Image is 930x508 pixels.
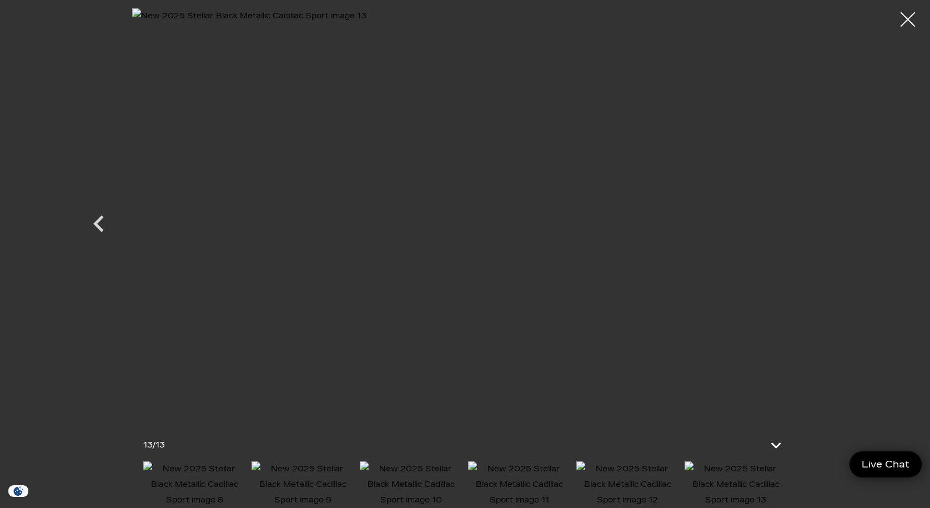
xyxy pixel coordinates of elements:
[856,458,915,471] span: Live Chat
[143,461,246,508] img: New 2025 Stellar Black Metallic Cadillac Sport image 8
[468,461,571,508] img: New 2025 Stellar Black Metallic Cadillac Sport image 11
[849,451,922,477] a: Live Chat
[6,485,31,497] img: Opt-Out Icon
[6,485,31,497] section: Click to Open Cookie Consent Modal
[82,202,115,252] div: Previous
[576,461,679,508] img: New 2025 Stellar Black Metallic Cadillac Sport image 12
[685,461,787,508] img: New 2025 Stellar Black Metallic Cadillac Sport image 13
[252,461,354,508] img: New 2025 Stellar Black Metallic Cadillac Sport image 9
[143,440,152,450] span: 13
[155,440,165,450] span: 13
[132,8,798,419] img: New 2025 Stellar Black Metallic Cadillac Sport image 13
[143,437,165,453] div: /
[360,461,463,508] img: New 2025 Stellar Black Metallic Cadillac Sport image 10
